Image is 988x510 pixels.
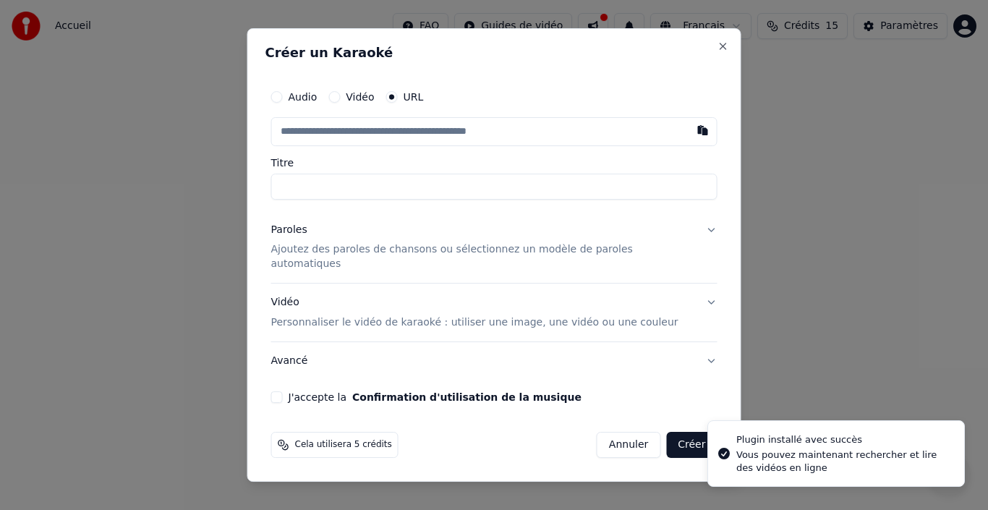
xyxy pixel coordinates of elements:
[271,342,717,380] button: Avancé
[295,439,392,451] span: Cela utilisera 5 crédits
[346,92,374,102] label: Vidéo
[404,92,424,102] label: URL
[271,243,694,272] p: Ajoutez des paroles de chansons ou sélectionnez un modèle de paroles automatiques
[666,432,717,458] button: Créer
[271,158,717,168] label: Titre
[271,223,307,237] div: Paroles
[265,46,723,59] h2: Créer un Karaoké
[289,392,582,402] label: J'accepte la
[289,92,318,102] label: Audio
[271,315,678,330] p: Personnaliser le vidéo de karaoké : utiliser une image, une vidéo ou une couleur
[597,432,660,458] button: Annuler
[271,284,717,342] button: VidéoPersonnaliser le vidéo de karaoké : utiliser une image, une vidéo ou une couleur
[352,392,582,402] button: J'accepte la
[271,296,678,331] div: Vidéo
[271,211,717,284] button: ParolesAjoutez des paroles de chansons ou sélectionnez un modèle de paroles automatiques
